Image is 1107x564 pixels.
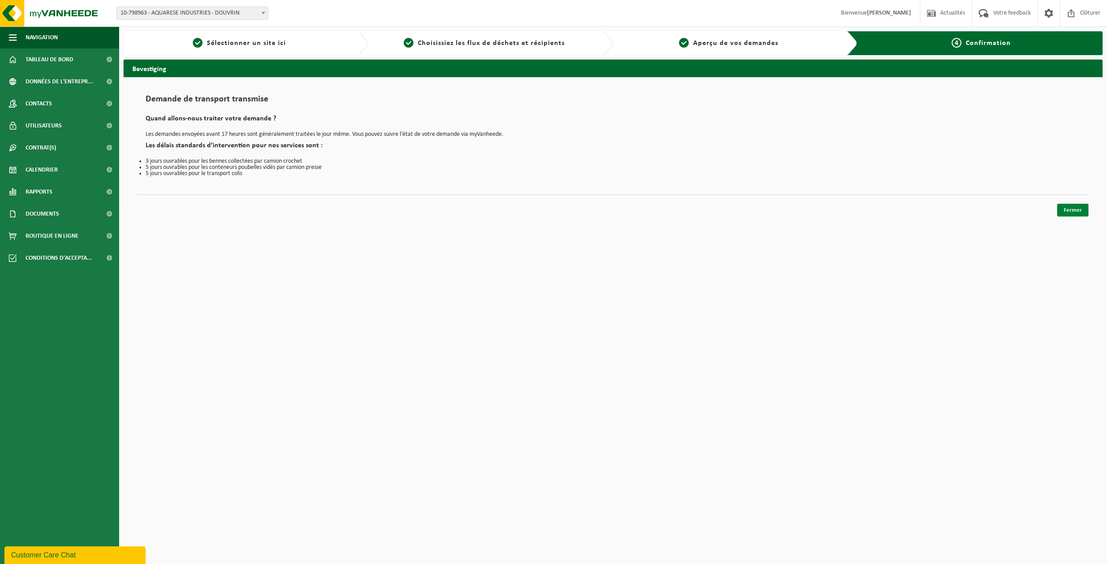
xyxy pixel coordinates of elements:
[679,38,689,48] span: 3
[618,38,841,49] a: 3Aperçu de vos demandes
[26,181,53,203] span: Rapports
[116,7,268,20] span: 10-798963 - AQUARESE INDUSTRIES - DOUVRIN
[146,95,1081,108] h1: Demande de transport transmise
[146,164,1081,171] li: 5 jours ouvrables pour les conteneurs poubelles vidés par camion presse
[952,38,961,48] span: 4
[404,38,413,48] span: 2
[207,40,286,47] span: Sélectionner un site ici
[146,142,1081,154] h2: Les délais standards d’intervention pour nos services sont :
[26,71,93,93] span: Données de l'entrepr...
[418,40,565,47] span: Choisissiez les flux de déchets et récipients
[128,38,351,49] a: 1Sélectionner un site ici
[146,115,1081,127] h2: Quand allons-nous traiter votre demande ?
[966,40,1011,47] span: Confirmation
[26,26,58,49] span: Navigation
[146,158,1081,164] li: 3 jours ouvrables pour les bennes collectées par camion crochet
[26,93,52,115] span: Contacts
[867,10,911,16] strong: [PERSON_NAME]
[124,60,1103,77] h2: Bevestiging
[26,115,62,137] span: Utilisateurs
[693,40,778,47] span: Aperçu de vos demandes
[4,545,147,564] iframe: chat widget
[193,38,203,48] span: 1
[26,247,92,269] span: Conditions d'accepta...
[26,49,73,71] span: Tableau de bord
[26,203,59,225] span: Documents
[26,137,56,159] span: Contrat(s)
[26,159,58,181] span: Calendrier
[26,225,79,247] span: Boutique en ligne
[373,38,596,49] a: 2Choisissiez les flux de déchets et récipients
[146,171,1081,177] li: 5 jours ouvrables pour le transport colis
[117,7,268,19] span: 10-798963 - AQUARESE INDUSTRIES - DOUVRIN
[1057,204,1088,217] a: Fermer
[146,131,1081,138] p: Les demandes envoyées avant 17 heures sont généralement traitées le jour même. Vous pouvez suivre...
